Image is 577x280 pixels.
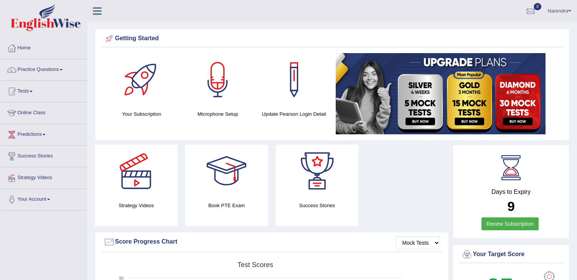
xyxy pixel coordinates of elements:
[0,189,87,208] a: Your Account
[336,53,546,134] img: small5.jpg
[0,146,87,165] a: Success Stories
[184,110,252,118] h4: Microphone Setup
[534,3,541,10] span: 0
[461,189,561,195] h4: Days to Expiry
[0,167,87,186] a: Strategy Videos
[0,124,87,143] a: Predictions
[95,201,178,209] h4: Strategy Videos
[260,110,329,118] h4: Update Pearson Login Detail
[107,110,176,118] h4: Your Subscription
[0,59,87,78] a: Practice Questions
[185,201,268,209] h4: Book PTE Exam
[0,102,87,121] a: Online Class
[104,33,561,44] div: Getting Started
[481,217,539,230] a: Renew Subscription
[276,201,358,209] h4: Success Stories
[237,261,273,269] tspan: Test scores
[0,81,87,100] a: Tests
[0,38,87,57] a: Home
[507,199,514,214] b: 9
[104,236,440,248] div: Score Progress Chart
[461,249,561,260] div: Your Target Score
